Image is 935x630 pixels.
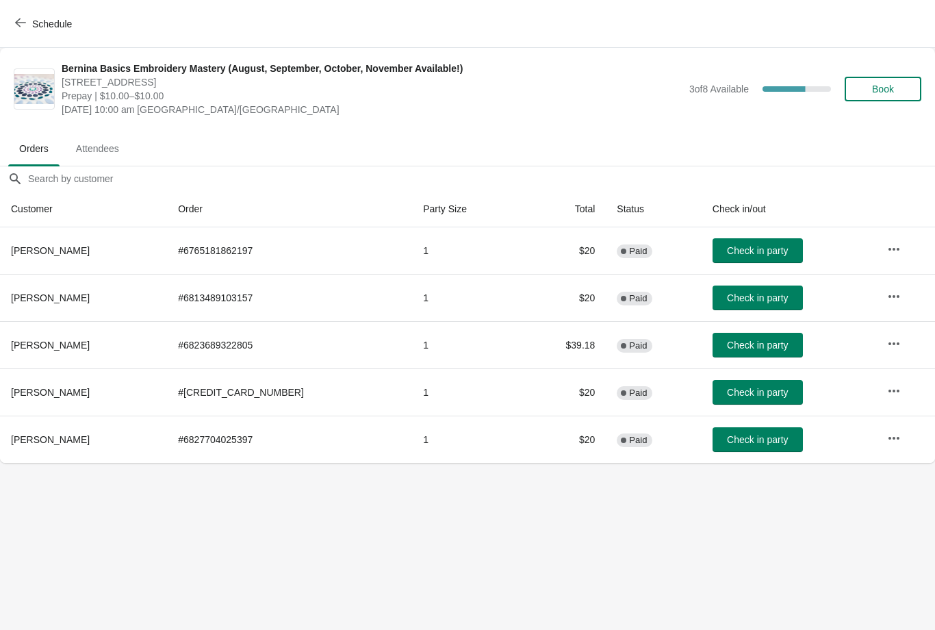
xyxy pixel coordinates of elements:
[412,321,521,368] td: 1
[412,191,521,227] th: Party Size
[713,333,803,357] button: Check in party
[629,435,647,446] span: Paid
[713,380,803,405] button: Check in party
[167,227,412,274] td: # 6765181862197
[11,292,90,303] span: [PERSON_NAME]
[713,427,803,452] button: Check in party
[11,340,90,351] span: [PERSON_NAME]
[727,292,788,303] span: Check in party
[62,75,682,89] span: [STREET_ADDRESS]
[521,274,606,321] td: $20
[689,84,749,94] span: 3 of 8 Available
[27,166,935,191] input: Search by customer
[167,274,412,321] td: # 6813489103157
[32,18,72,29] span: Schedule
[167,191,412,227] th: Order
[412,368,521,416] td: 1
[521,416,606,463] td: $20
[167,321,412,368] td: # 6823689322805
[62,103,682,116] span: [DATE] 10:00 am [GEOGRAPHIC_DATA]/[GEOGRAPHIC_DATA]
[702,191,876,227] th: Check in/out
[412,416,521,463] td: 1
[629,246,647,257] span: Paid
[521,321,606,368] td: $39.18
[62,62,682,75] span: Bernina Basics Embroidery Mastery (August, September, October, November Available!)
[727,245,788,256] span: Check in party
[727,434,788,445] span: Check in party
[167,368,412,416] td: # [CREDIT_CARD_NUMBER]
[62,89,682,103] span: Prepay | $10.00–$10.00
[727,340,788,351] span: Check in party
[521,191,606,227] th: Total
[8,136,60,161] span: Orders
[727,387,788,398] span: Check in party
[629,293,647,304] span: Paid
[11,387,90,398] span: [PERSON_NAME]
[14,74,54,103] img: Bernina Basics Embroidery Mastery (August, September, October, November Available!)
[629,340,647,351] span: Paid
[629,388,647,399] span: Paid
[167,416,412,463] td: # 6827704025397
[845,77,921,101] button: Book
[412,227,521,274] td: 1
[412,274,521,321] td: 1
[65,136,130,161] span: Attendees
[7,12,83,36] button: Schedule
[11,434,90,445] span: [PERSON_NAME]
[11,245,90,256] span: [PERSON_NAME]
[713,286,803,310] button: Check in party
[521,368,606,416] td: $20
[713,238,803,263] button: Check in party
[521,227,606,274] td: $20
[872,84,894,94] span: Book
[606,191,701,227] th: Status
